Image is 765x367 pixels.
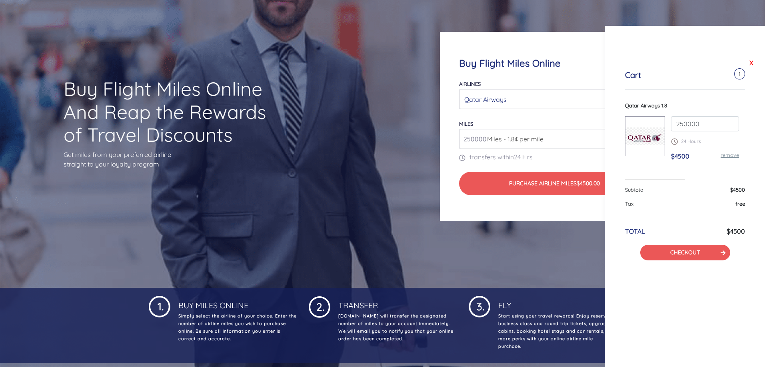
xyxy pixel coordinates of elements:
img: schedule.png [671,138,678,145]
span: Miles - 1.8¢ per mile [483,134,543,144]
span: Tax [625,200,633,207]
span: Qatar Airways 1.8 [625,102,667,109]
p: 24 Hours [671,138,739,145]
img: qatar-airways.png [625,127,665,145]
span: $4500.00 [577,180,600,187]
h6: TOTAL [625,228,645,235]
h4: Transfer [337,294,457,310]
h6: $4500 [727,228,745,235]
div: Qatar Airways [464,92,640,107]
button: Purchase Airline Miles$4500.00 [459,172,650,195]
label: miles [459,121,473,127]
span: $4500 [671,152,689,160]
label: Airlines [459,81,481,87]
h4: Buy Flight Miles Online [459,58,650,69]
span: 1 [734,68,745,79]
img: 1 [149,294,170,317]
h4: Buy Miles Online [177,294,297,310]
h5: Cart [625,70,641,80]
span: $4500 [730,186,745,193]
h1: Buy Flight Miles Online And Reap the Rewards of Travel Discounts [64,77,280,147]
span: free [735,200,745,207]
button: CHECKOUT [640,245,730,260]
p: Simply select the airline of your choice. Enter the number of airline miles you wish to purchase ... [177,312,297,343]
p: Start using your travel rewards! Enjoy reserving business class and round trip tickets, upgrading... [497,312,617,350]
a: CHECKOUT [670,249,700,256]
img: 1 [309,294,330,318]
img: 1 [469,294,490,317]
a: remove [721,152,739,158]
button: Qatar Airways [459,89,650,109]
p: [DOMAIN_NAME] will transfer the designated number of miles to your account immediately. We will e... [337,312,457,343]
span: Subtotal [625,186,645,193]
span: 24 Hrs [514,153,533,161]
p: Get miles from your preferred airline straight to your loyalty program [64,150,280,169]
a: X [747,57,755,69]
h4: Fly [497,294,617,310]
p: transfers within [459,152,650,162]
